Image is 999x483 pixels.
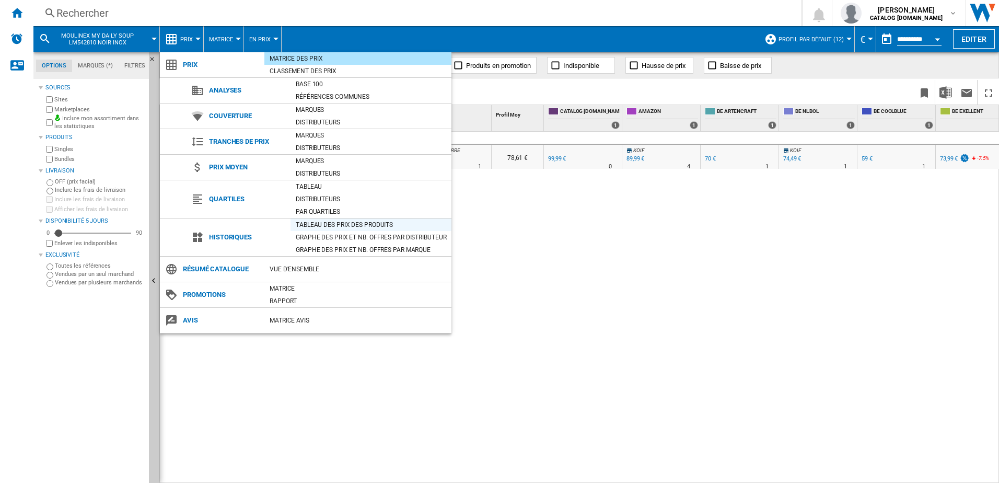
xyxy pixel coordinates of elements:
[291,105,451,115] div: Marques
[291,194,451,204] div: Distributeurs
[291,117,451,128] div: Distributeurs
[264,53,451,64] div: Matrice des prix
[291,181,451,192] div: Tableau
[264,283,451,294] div: Matrice
[291,79,451,89] div: Base 100
[264,264,451,274] div: Vue d'ensemble
[264,296,451,306] div: Rapport
[178,262,264,277] span: Résumé catalogue
[178,313,264,328] span: Avis
[204,109,291,123] span: Couverture
[178,57,264,72] span: Prix
[178,287,264,302] span: Promotions
[291,130,451,141] div: Marques
[291,206,451,217] div: Par quartiles
[291,245,451,255] div: Graphe des prix et nb. offres par marque
[204,160,291,175] span: Prix moyen
[291,91,451,102] div: Références communes
[204,83,291,98] span: Analyses
[264,66,451,76] div: Classement des prix
[291,156,451,166] div: Marques
[291,168,451,179] div: Distributeurs
[291,232,451,243] div: Graphe des prix et nb. offres par distributeur
[204,192,291,206] span: Quartiles
[264,315,451,326] div: Matrice AVIS
[204,134,291,149] span: Tranches de prix
[204,230,291,245] span: Historiques
[291,220,451,230] div: Tableau des prix des produits
[291,143,451,153] div: Distributeurs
